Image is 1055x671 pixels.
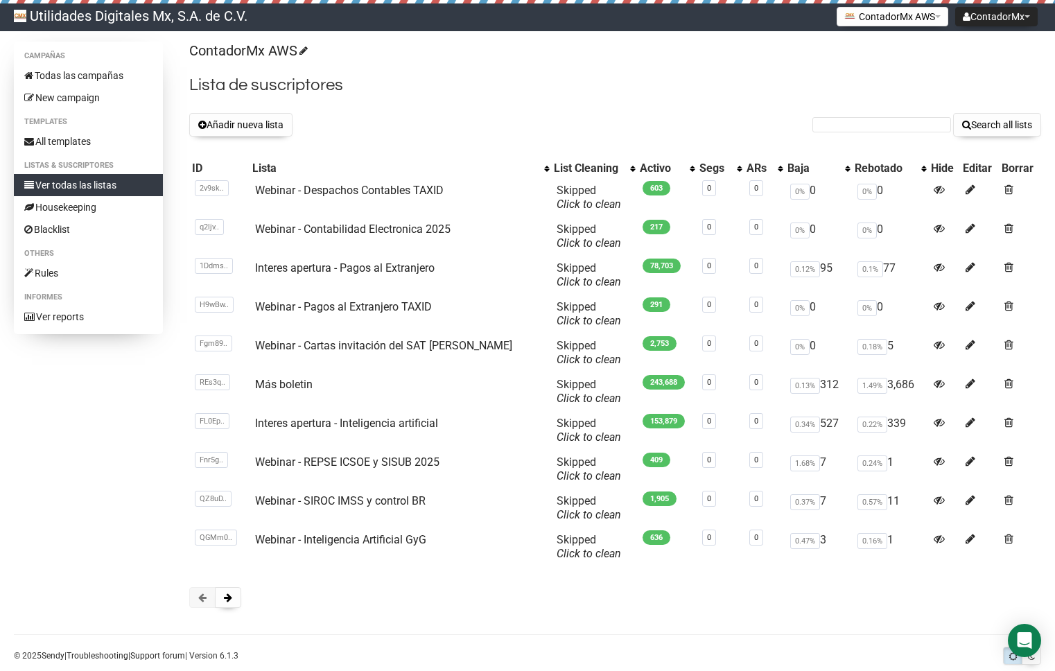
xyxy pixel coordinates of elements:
[707,261,711,270] a: 0
[707,455,711,464] a: 0
[785,333,852,372] td: 0
[785,178,852,217] td: 0
[699,162,729,175] div: Segs
[195,219,224,235] span: q2ljv..
[785,295,852,333] td: 0
[557,533,621,560] span: Skipped
[707,300,711,309] a: 0
[852,489,928,528] td: 11
[557,378,621,405] span: Skipped
[999,159,1041,178] th: Borrar: No sort applied, sorting is disabled
[195,180,229,196] span: 2v9sk..
[255,378,313,391] a: Más boletin
[790,494,820,510] span: 0.37%
[855,162,914,175] div: Rebotado
[14,245,163,262] li: Others
[852,256,928,295] td: 77
[785,411,852,450] td: 527
[953,113,1041,137] button: Search all lists
[252,162,537,175] div: Lista
[557,508,621,521] a: Click to clean
[790,223,810,238] span: 0%
[14,218,163,241] a: Blacklist
[557,300,621,327] span: Skipped
[557,430,621,444] a: Click to clean
[852,159,928,178] th: Rebotado: No sort applied, activate to apply an ascending sort
[790,261,820,277] span: 0.12%
[195,530,237,546] span: QGMm0..
[643,297,670,312] span: 291
[852,333,928,372] td: 5
[250,159,551,178] th: Lista: No sort applied, activate to apply an ascending sort
[857,533,887,549] span: 0.16%
[643,491,677,506] span: 1,905
[255,184,444,197] a: Webinar - Despachos Contables TAXID
[1008,624,1041,657] div: Open Intercom Messenger
[195,297,234,313] span: H9wBw..
[754,378,758,387] a: 0
[697,159,743,178] th: Segs: No sort applied, activate to apply an ascending sort
[707,494,711,503] a: 0
[955,7,1038,26] button: ContadorMx
[14,114,163,130] li: Templates
[14,262,163,284] a: Rules
[754,261,758,270] a: 0
[643,453,670,467] span: 409
[551,159,637,178] th: List Cleaning: No sort applied, activate to apply an ascending sort
[643,375,685,390] span: 243,688
[640,162,683,175] div: Activo
[857,455,887,471] span: 0.24%
[963,162,996,175] div: Editar
[707,184,711,193] a: 0
[14,87,163,109] a: New campaign
[195,374,230,390] span: REs3q..
[747,162,771,175] div: ARs
[643,181,670,195] span: 603
[852,411,928,450] td: 339
[787,162,838,175] div: Baja
[1002,162,1038,175] div: Borrar
[255,455,439,469] a: Webinar - REPSE ICSOE y SISUB 2025
[754,494,758,503] a: 0
[189,113,293,137] button: Añadir nueva lista
[195,258,233,274] span: 1Ddms..
[844,10,855,21] img: favicons
[557,314,621,327] a: Click to clean
[928,159,960,178] th: Hide: No sort applied, sorting is disabled
[192,162,247,175] div: ID
[14,648,238,663] p: © 2025 | | | Version 6.1.3
[643,336,677,351] span: 2,753
[557,261,621,288] span: Skipped
[255,300,432,313] a: Webinar - Pagos al Extranjero TAXID
[130,651,185,661] a: Support forum
[554,162,623,175] div: List Cleaning
[255,417,438,430] a: Interes apertura - Inteligencia artificial
[790,533,820,549] span: 0.47%
[557,392,621,405] a: Click to clean
[557,353,621,366] a: Click to clean
[14,64,163,87] a: Todas las campañas
[785,489,852,528] td: 7
[785,450,852,489] td: 7
[857,261,883,277] span: 0.1%
[189,159,250,178] th: ID: No sort applied, sorting is disabled
[255,339,512,352] a: Webinar - Cartas invitación del SAT [PERSON_NAME]
[557,275,621,288] a: Click to clean
[42,651,64,661] a: Sendy
[754,417,758,426] a: 0
[857,378,887,394] span: 1.49%
[14,196,163,218] a: Housekeeping
[14,306,163,328] a: Ver reports
[707,339,711,348] a: 0
[852,450,928,489] td: 1
[557,339,621,366] span: Skipped
[557,236,621,250] a: Click to clean
[557,223,621,250] span: Skipped
[643,220,670,234] span: 217
[643,530,670,545] span: 636
[754,339,758,348] a: 0
[707,417,711,426] a: 0
[744,159,785,178] th: ARs: No sort applied, activate to apply an ascending sort
[785,159,852,178] th: Baja: No sort applied, activate to apply an ascending sort
[255,533,426,546] a: Webinar - Inteligencia Artificial GyG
